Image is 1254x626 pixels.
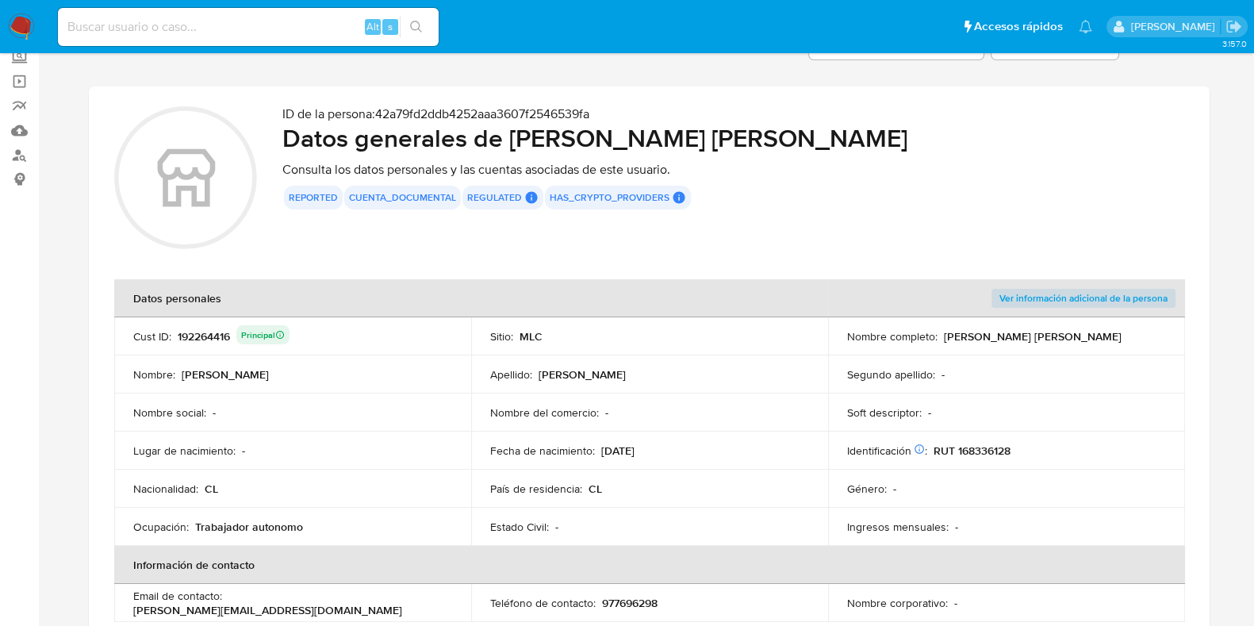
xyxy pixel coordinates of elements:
p: camilafernanda.paredessaldano@mercadolibre.cl [1130,19,1220,34]
span: Accesos rápidos [974,18,1063,35]
input: Buscar usuario o caso... [58,17,439,37]
a: Salir [1225,18,1242,35]
span: 3.157.0 [1221,37,1246,50]
span: Alt [366,19,379,34]
span: s [388,19,393,34]
button: search-icon [400,16,432,38]
a: Notificaciones [1079,20,1092,33]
